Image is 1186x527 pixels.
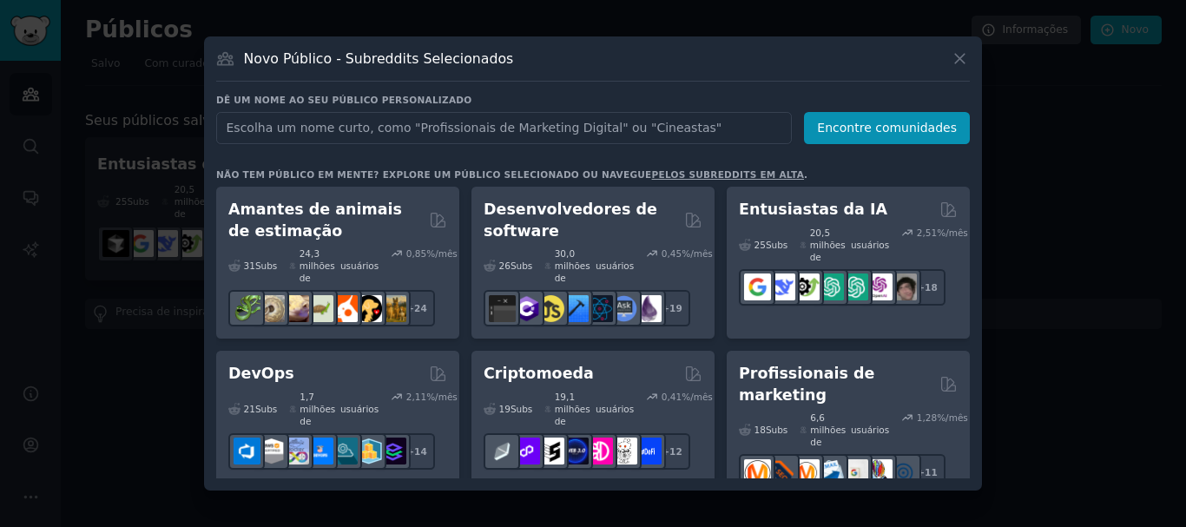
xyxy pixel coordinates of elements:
[739,201,887,218] font: Entusiastas da IA
[669,446,682,457] font: 12
[306,295,333,322] img: tartaruga
[513,438,540,464] img: 0xPolígono
[499,404,511,414] font: 19
[937,412,968,423] font: %/mês
[537,295,564,322] img: aprenda javascript
[841,273,868,300] img: prompts_do_chatgpt_
[925,282,938,293] font: 18
[596,260,634,271] font: usuários
[866,459,893,486] img: Pesquisa de Marketing
[586,438,613,464] img: defiblockchain
[406,248,426,259] font: 0,85
[810,227,846,262] font: 20,5 milhões de
[635,438,662,464] img: definição_
[793,273,820,300] img: Catálogo de ferramentas de IA
[925,467,938,478] font: 11
[414,303,427,313] font: 24
[511,404,532,414] font: Subs
[744,459,771,486] img: marketing_de_conteúdo
[768,273,795,300] img: Busca Profunda
[331,438,358,464] img: engenharia de plataforma
[562,295,589,322] img: Programação iOS
[355,438,382,464] img: aws_cdk
[244,260,255,271] font: 31
[555,392,590,426] font: 19,1 milhões de
[282,295,309,322] img: lagartixas-leopardo
[804,112,970,144] button: Encontre comunidades
[586,295,613,322] img: reativo nativo
[682,248,713,259] font: %/mês
[244,404,255,414] font: 21
[340,260,379,271] font: usuários
[739,365,874,404] font: Profissionais de marketing
[511,260,532,271] font: Subs
[228,201,402,240] font: Amantes de animais de estimação
[562,438,589,464] img: web3
[596,404,634,414] font: usuários
[331,295,358,322] img: calopsita
[754,240,766,250] font: 25
[300,392,335,426] font: 1,7 milhões de
[340,404,379,414] font: usuários
[234,438,260,464] img: azuredevops
[682,392,713,402] font: %/mês
[610,295,637,322] img: Pergunte à Ciência da Computação
[817,459,844,486] img: Marketing por e-mail
[426,248,458,259] font: %/mês
[216,95,471,105] font: Dê um nome ao seu público personalizado
[804,169,807,180] font: .
[793,459,820,486] img: Pergunte ao Marketing
[234,295,260,322] img: herpetologia
[414,446,427,457] font: 14
[216,169,652,180] font: Não tem público em mente? Explore um público selecionado ou navegue
[768,459,795,486] img: bigseo
[817,121,957,135] font: Encontre comunidades
[282,438,309,464] img: Docker_DevOps
[379,295,406,322] img: raça de cachorro
[306,438,333,464] img: Links DevOps
[937,227,968,238] font: %/mês
[555,248,590,283] font: 30,0 milhões de
[766,240,787,250] font: Subs
[406,392,426,402] font: 2,11
[669,303,682,313] font: 19
[379,438,406,464] img: Engenheiros de plataforma
[744,273,771,300] img: GoogleGeminiAI
[635,295,662,322] img: elixir
[766,425,787,435] font: Subs
[662,392,682,402] font: 0,41
[817,273,844,300] img: Design do prompt do chatgpt
[851,425,889,435] font: usuários
[499,260,511,271] font: 26
[216,112,792,144] input: Escolha um nome curto, como "Profissionais de Marketing Digital" ou "Cineastas"
[489,438,516,464] img: finanças étnicas
[652,169,805,180] a: pelos subreddits em alta
[300,248,335,283] font: 24,3 milhões de
[484,365,594,382] font: Criptomoeda
[662,248,682,259] font: 0,45
[355,295,382,322] img: PetAdvice
[426,392,458,402] font: %/mês
[890,459,917,486] img: Marketing Online
[917,227,937,238] font: 2,51
[258,295,285,322] img: bola python
[841,459,868,486] img: anúncios do Google
[513,295,540,322] img: c sustenido
[489,295,516,322] img: software
[258,438,285,464] img: Especialistas Certificados pela AWS
[255,260,277,271] font: Subs
[228,365,294,382] font: DevOps
[917,412,937,423] font: 1,28
[851,240,889,250] font: usuários
[537,438,564,464] img: participante da etnia
[754,425,766,435] font: 18
[255,404,277,414] font: Subs
[484,201,657,240] font: Desenvolvedores de software
[890,273,917,300] img: Inteligência Artificial
[810,412,846,447] font: 6,6 milhões de
[610,438,637,464] img: CriptoNotícias
[244,50,514,67] font: Novo Público - Subreddits Selecionados
[866,273,893,300] img: OpenAIDev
